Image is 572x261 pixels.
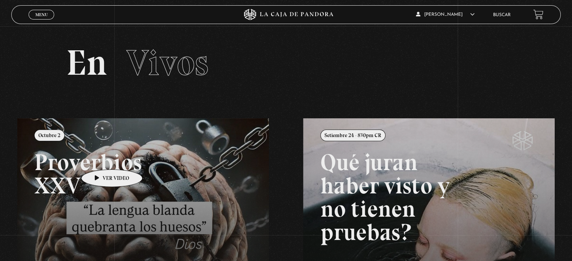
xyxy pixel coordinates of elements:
a: View your shopping cart [533,9,543,20]
span: Vivos [126,41,208,84]
span: [PERSON_NAME] [416,12,475,17]
span: Cerrar [33,19,50,24]
span: Menu [35,12,48,17]
a: Buscar [493,13,511,17]
h2: En [66,45,505,81]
